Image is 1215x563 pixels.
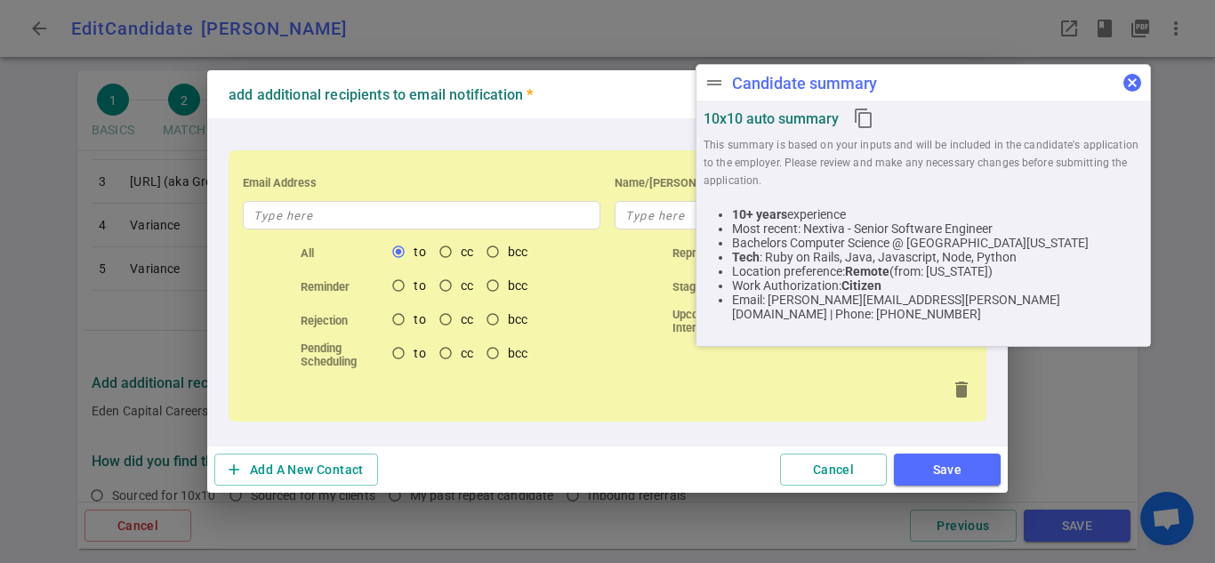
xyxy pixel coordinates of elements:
[461,278,473,293] span: cc
[301,280,386,294] h3: Reminder
[672,246,758,260] h3: Representation
[301,342,386,368] h3: Pending scheduling
[214,454,378,487] button: addAdd A New Contact
[780,454,887,487] button: Cancel
[414,312,425,326] span: to
[301,314,386,327] h3: Rejection
[461,245,473,259] span: cc
[225,461,243,479] i: add
[615,201,972,229] input: Type here
[243,201,600,229] input: Type here
[508,346,527,360] span: bcc
[951,379,972,400] i: delete
[672,308,758,334] h3: Upcoming interview
[508,245,527,259] span: bcc
[243,176,317,189] h3: Email Address
[229,86,533,103] strong: Add additional recipients to email notification
[461,312,473,326] span: cc
[301,246,386,260] h3: All
[672,280,758,294] h3: Stage Transition
[894,454,1001,487] button: Save
[414,346,425,360] span: to
[414,278,425,293] span: to
[615,176,972,189] h3: Name/[PERSON_NAME]
[414,245,425,259] span: to
[508,278,527,293] span: bcc
[508,312,527,326] span: bcc
[461,346,473,360] span: cc
[944,372,979,407] button: Remove contact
